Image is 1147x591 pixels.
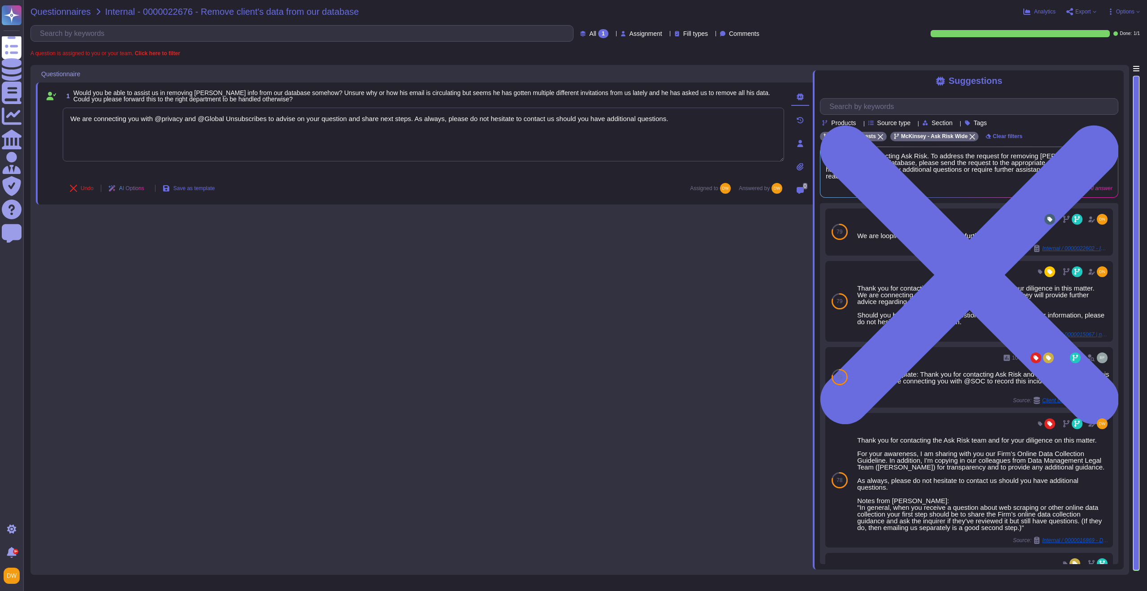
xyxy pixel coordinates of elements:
[1120,31,1132,36] span: Done:
[598,29,608,38] div: 1
[825,99,1118,114] input: Search by keywords
[133,50,180,56] b: Click here to filter
[772,183,782,194] img: user
[837,478,842,483] span: 78
[63,179,101,197] button: Undo
[1134,31,1140,36] span: 1 / 1
[630,30,662,37] span: Assignment
[30,7,91,16] span: Questionnaires
[119,186,144,191] span: AI Options
[30,51,180,56] span: A question is assigned to you or your team.
[837,299,842,304] span: 79
[4,568,20,584] img: user
[1116,9,1134,14] span: Options
[589,30,596,37] span: All
[1013,537,1109,544] span: Source:
[173,186,215,191] span: Save as template
[63,108,784,161] textarea: We are connecting you with @privacy and @Global Unsubscribes to advise on your question and share...
[720,183,731,194] img: user
[739,186,770,191] span: Answered by
[105,7,359,16] span: Internal - 0000022676 - Remove client's data from our database
[1097,214,1108,225] img: user
[41,71,80,77] span: Questionnaire
[683,30,708,37] span: Fill types
[2,566,26,586] button: user
[1097,352,1108,363] img: user
[63,93,70,99] span: 1
[1034,9,1056,14] span: Analytics
[729,30,759,37] span: Comments
[803,183,808,189] span: 0
[837,374,842,380] span: 78
[857,437,1109,531] div: Thank you for contacting the Ask Risk team and for your diligence on this matter. For your awaren...
[1042,538,1109,543] span: Internal / 0000016869 - Downloading govt website publications before website goes dark
[690,183,735,194] span: Assigned to
[1097,418,1108,429] img: user
[1097,266,1108,277] img: user
[35,26,573,41] input: Search by keywords
[13,549,18,554] div: 9+
[837,229,842,235] span: 79
[73,89,770,103] span: Would you be able to assist us in removing [PERSON_NAME] info from our database somehow? Unsure w...
[1075,9,1091,14] span: Export
[155,179,222,197] button: Save as template
[81,186,94,191] span: Undo
[1023,8,1056,15] button: Analytics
